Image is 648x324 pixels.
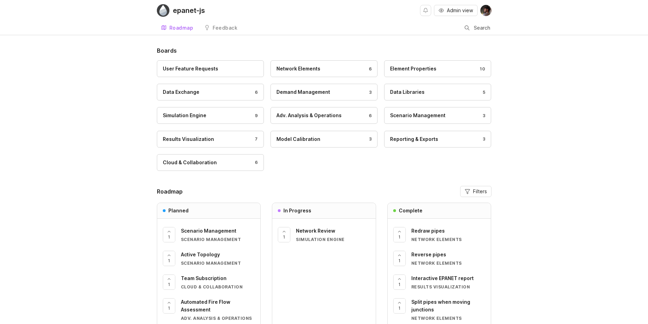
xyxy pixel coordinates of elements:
[157,4,169,17] img: epanet-js logo
[163,65,218,73] div: User Feature Requests
[393,227,406,242] button: 1
[480,5,491,16] img: Sam Payá
[163,135,214,143] div: Results Visualization
[251,136,258,142] div: 7
[393,251,406,266] button: 1
[270,131,378,148] a: Model Calibration3
[398,234,401,240] span: 1
[163,251,175,266] button: 1
[181,274,255,290] a: Team SubscriptionCloud & Collaboration
[398,258,401,264] span: 1
[181,315,255,321] div: Adv. Analysis & Operations
[365,66,372,72] div: 6
[270,60,378,77] a: Network Elements6
[473,188,487,195] span: Filters
[384,131,491,148] a: Reporting & Exports3
[411,227,486,242] a: Redraw pipesNetwork Elements
[181,228,236,234] span: Scenario Management
[168,258,170,264] span: 1
[168,234,170,240] span: 1
[157,21,198,35] a: Roadmap
[393,274,406,290] button: 1
[251,113,258,119] div: 9
[296,236,370,242] div: Simulation Engine
[168,281,170,287] span: 1
[200,21,242,35] a: Feedback
[168,305,170,311] span: 1
[479,136,486,142] div: 3
[411,298,486,321] a: Split pipes when moving junctionsNetwork Elements
[181,260,255,266] div: Scenario Management
[276,65,320,73] div: Network Elements
[173,7,205,14] div: epanet-js
[270,107,378,124] a: Adv. Analysis & Operations6
[366,89,372,95] div: 3
[163,274,175,290] button: 1
[181,236,255,242] div: Scenario Management
[420,5,431,16] button: Notifications
[411,315,486,321] div: Network Elements
[157,187,183,196] h2: Roadmap
[181,275,227,281] span: Team Subscription
[181,251,255,266] a: Active TopologyScenario Management
[163,227,175,242] button: 1
[393,298,406,314] button: 1
[296,228,335,234] span: Network Review
[181,298,255,321] a: Automated Fire Flow AssessmentAdv. Analysis & Operations
[157,84,264,100] a: Data Exchange6
[276,135,320,143] div: Model Calibration
[411,236,486,242] div: Network Elements
[270,84,378,100] a: Demand Management3
[411,228,445,234] span: Redraw pipes
[398,305,401,311] span: 1
[411,275,474,281] span: Interactive EPANET report
[411,251,486,266] a: Reverse pipesNetwork Elements
[157,131,264,148] a: Results Visualization7
[398,281,401,287] span: 1
[390,112,445,119] div: Scenario Management
[365,113,372,119] div: 6
[181,299,230,312] span: Automated Fire Flow Assessment
[399,207,422,214] h3: Complete
[157,107,264,124] a: Simulation Engine9
[411,284,486,290] div: Results Visualization
[181,227,255,242] a: Scenario ManagementScenario Management
[163,298,175,314] button: 1
[479,113,486,119] div: 3
[168,207,189,214] h3: Planned
[251,159,258,165] div: 6
[169,25,193,30] div: Roadmap
[384,60,491,77] a: Element Properties10
[296,227,370,242] a: Network ReviewSimulation Engine
[390,88,425,96] div: Data Libraries
[479,89,486,95] div: 5
[163,88,199,96] div: Data Exchange
[460,186,491,197] button: Filters
[278,227,290,242] button: 1
[157,154,264,171] a: Cloud & Collaboration6
[411,274,486,290] a: Interactive EPANET reportResults Visualization
[434,5,478,16] button: Admin view
[181,251,220,257] span: Active Topology
[390,65,436,73] div: Element Properties
[390,135,438,143] div: Reporting & Exports
[181,284,255,290] div: Cloud & Collaboration
[476,66,485,72] div: 10
[163,159,217,166] div: Cloud & Collaboration
[384,84,491,100] a: Data Libraries5
[163,112,206,119] div: Simulation Engine
[283,234,285,240] span: 1
[276,88,330,96] div: Demand Management
[384,107,491,124] a: Scenario Management3
[251,89,258,95] div: 6
[447,7,473,14] span: Admin view
[157,60,264,77] a: User Feature Requests
[213,25,237,30] div: Feedback
[366,136,372,142] div: 3
[411,260,486,266] div: Network Elements
[157,46,491,55] h1: Boards
[411,251,446,257] span: Reverse pipes
[283,207,311,214] h3: In Progress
